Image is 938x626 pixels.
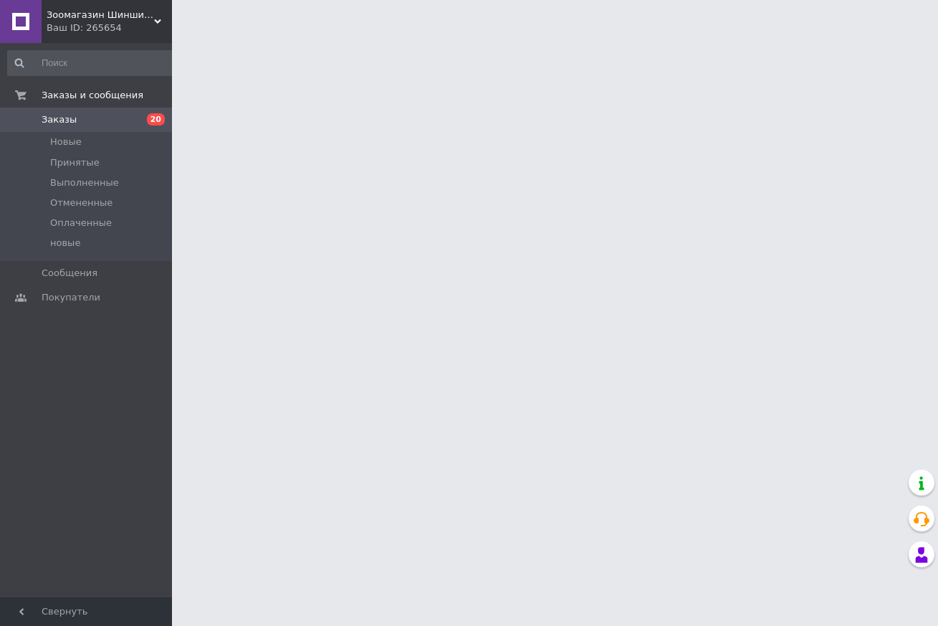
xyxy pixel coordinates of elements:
[50,136,82,148] span: Новые
[42,113,77,126] span: Заказы
[47,9,154,22] span: Зоомагазин Шиншилка - Дискаунтер зоотоваров.Корма для кошек и собак. Ветеринарная аптека
[50,217,112,229] span: Оплаченные
[50,196,113,209] span: Отмененные
[50,237,80,250] span: новые
[42,89,143,102] span: Заказы и сообщения
[50,176,119,189] span: Выполненные
[42,267,97,280] span: Сообщения
[50,156,100,169] span: Принятые
[47,22,172,34] div: Ваш ID: 265654
[147,113,165,125] span: 20
[7,50,176,76] input: Поиск
[42,291,100,304] span: Покупатели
